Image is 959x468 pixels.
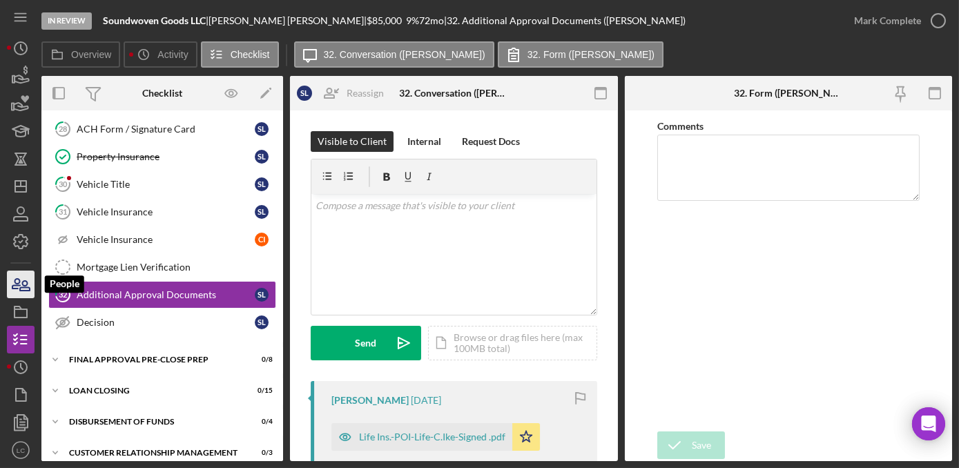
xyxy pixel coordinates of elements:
button: SLReassign [290,79,398,107]
div: Vehicle Insurance [77,206,255,217]
div: 0 / 8 [248,355,273,364]
tspan: 32 [59,290,67,299]
label: Comments [657,120,704,132]
div: Mark Complete [854,7,921,35]
div: S L [297,86,312,101]
div: Loan Closing [69,387,238,395]
label: Overview [71,49,111,60]
div: Disbursement of Funds [69,418,238,426]
div: S L [255,205,269,219]
div: 9 % [406,15,419,26]
div: Additional Approval Documents [77,289,255,300]
div: Mortgage Lien Verification [77,262,275,273]
div: S L [255,177,269,191]
button: Overview [41,41,120,68]
div: 32. Form ([PERSON_NAME]) [734,88,843,99]
div: 0 / 15 [248,387,273,395]
button: LC [7,436,35,464]
div: 32. Conversation ([PERSON_NAME]) [399,88,508,99]
button: Mark Complete [840,7,952,35]
div: Send [356,326,377,360]
div: S L [255,288,269,302]
button: Checklist [201,41,279,68]
tspan: 31 [59,207,67,216]
div: Decision [77,317,255,328]
label: Activity [157,49,188,60]
tspan: 30 [59,179,68,188]
button: Activity [124,41,197,68]
button: 32. Form ([PERSON_NAME]) [498,41,663,68]
div: Final Approval Pre-Close Prep [69,355,238,364]
button: Send [311,326,421,360]
div: S L [255,315,269,329]
div: Reassign [347,79,384,107]
div: | 32. Additional Approval Documents ([PERSON_NAME]) [444,15,686,26]
div: | [103,15,209,26]
div: $85,000 [367,15,406,26]
a: 28ACH Form / Signature CardSL [48,115,276,143]
text: LC [17,447,25,454]
a: Property InsuranceSL [48,143,276,170]
div: S L [255,122,269,136]
div: [PERSON_NAME] [331,395,409,406]
a: 31Vehicle InsuranceSL [48,198,276,226]
div: Save [692,431,711,459]
div: Vehicle Title [77,179,255,190]
div: Checklist [142,88,182,99]
div: C I [255,233,269,246]
label: Checklist [231,49,270,60]
button: 32. Conversation ([PERSON_NAME]) [294,41,494,68]
button: Internal [400,131,448,152]
label: 32. Form ([PERSON_NAME]) [527,49,655,60]
button: Save [657,431,725,459]
div: ACH Form / Signature Card [77,124,255,135]
div: Internal [407,131,441,152]
time: 2025-08-28 03:14 [411,395,441,406]
div: 0 / 3 [248,449,273,457]
div: Open Intercom Messenger [912,407,945,440]
div: Visible to Client [318,131,387,152]
div: Property Insurance [77,151,255,162]
a: Vehicle InsuranceCI [48,226,276,253]
b: Soundwoven Goods LLC [103,14,206,26]
div: In Review [41,12,92,30]
a: Mortgage Lien Verification [48,253,276,281]
tspan: 28 [59,124,67,133]
div: Request Docs [462,131,520,152]
div: S L [255,150,269,164]
button: Life Ins.-POI-Life-C.Ike-Signed .pdf [331,423,540,451]
div: Life Ins.-POI-Life-C.Ike-Signed .pdf [359,431,505,442]
div: [PERSON_NAME] [PERSON_NAME] | [209,15,367,26]
a: 30Vehicle TitleSL [48,170,276,198]
a: DecisionSL [48,309,276,336]
div: Customer Relationship Management [69,449,238,457]
div: 72 mo [419,15,444,26]
div: Vehicle Insurance [77,234,255,245]
label: 32. Conversation ([PERSON_NAME]) [324,49,485,60]
a: 32Additional Approval DocumentsSL [48,281,276,309]
button: Visible to Client [311,131,394,152]
div: 0 / 4 [248,418,273,426]
button: Request Docs [455,131,527,152]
